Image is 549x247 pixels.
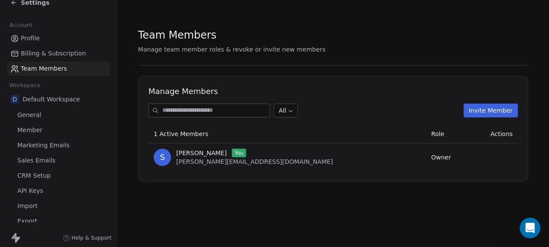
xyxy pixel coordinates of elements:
h1: Manage Members [148,86,518,97]
button: Emoji picker [27,181,34,188]
div: Close [152,3,168,19]
div: Hi,Greetings from Swipe One and thank you for reaching out !Please elaborate further on which API... [7,49,142,171]
span: Import [17,201,37,211]
span: S [154,149,171,166]
span: CRM Setup [17,171,51,180]
button: Home [136,3,152,20]
div: Mrinal says… [7,49,167,190]
a: CRM Setup [7,169,110,183]
span: Account [6,19,36,32]
p: The team can also help [42,11,108,19]
span: Help & Support [72,234,112,241]
button: Send a message… [149,177,163,191]
a: Marketing Emails [7,138,110,153]
textarea: Message… [7,162,166,177]
span: Marketing Emails [17,141,69,150]
span: Member [17,126,43,135]
div: This will be helpful to further investigate the issue. [14,148,135,165]
a: API Keys [7,184,110,198]
a: General [7,108,110,122]
iframe: Intercom live chat [519,218,540,238]
span: API Keys [17,186,43,195]
button: Upload attachment [13,181,20,188]
span: D [10,95,19,104]
span: Sales Emails [17,156,56,165]
a: Team Members [7,62,110,76]
h1: Fin [42,4,53,11]
div: Please elaborate further on which API you are utilizing, such as the Contact or Notes API. [14,88,135,114]
button: Gif picker [41,181,48,188]
a: Import [7,199,110,213]
span: Manage team member roles & revoke or invite new members [138,46,325,53]
div: Mrinal says… [7,29,167,49]
a: Billing & Subscription [7,46,110,61]
span: Team Members [138,29,217,42]
a: Sales Emails [7,153,110,168]
button: Start recording [55,181,62,188]
span: Default Workspace [23,95,80,104]
img: Profile image for Mrinal [41,31,49,39]
a: Export [7,214,110,228]
button: Invite Member [464,104,518,117]
a: Help & Support [63,234,112,241]
span: You [232,149,246,157]
span: Role [431,130,444,137]
span: Actions [490,130,513,137]
span: Team Members [21,64,67,73]
span: [PERSON_NAME][EMAIL_ADDRESS][DOMAIN_NAME] [176,158,333,165]
span: General [17,110,41,120]
div: Hi, [14,55,135,63]
button: go back [6,3,22,20]
span: Owner [431,154,451,161]
span: Workspace [6,79,44,92]
div: Please also share any screenshots or details highlighting the issue you are facing with this API. [14,118,135,144]
span: 1 Active Members [154,130,208,137]
span: Billing & Subscription [21,49,86,58]
span: Export [17,217,37,226]
span: Profile [21,34,40,43]
div: Greetings from Swipe One and thank you for reaching out ! [14,67,135,84]
a: Member [7,123,110,137]
a: Profile [7,31,110,45]
img: Profile image for Fin [25,5,39,19]
span: [PERSON_NAME] [176,149,227,157]
div: joined the conversation [52,31,133,39]
b: Mrinal [52,32,71,38]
